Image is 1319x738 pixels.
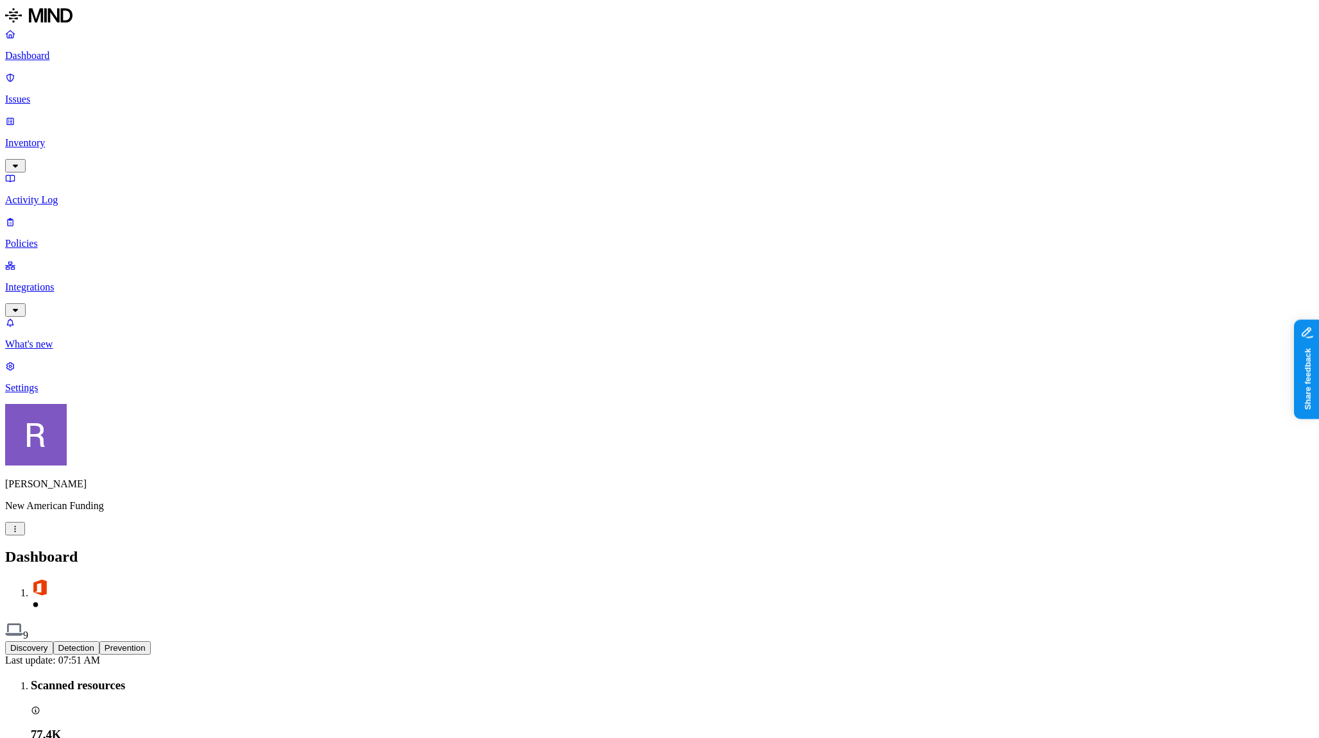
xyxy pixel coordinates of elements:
p: What's new [5,339,1314,350]
p: Integrations [5,281,1314,293]
p: Issues [5,94,1314,105]
span: 9 [23,630,28,641]
img: Rich Thompson [5,404,67,465]
span: Last update: 07:51 AM [5,655,100,666]
p: Policies [5,238,1314,249]
a: MIND [5,5,1314,28]
a: Issues [5,72,1314,105]
h2: Dashboard [5,548,1314,566]
p: New American Funding [5,500,1314,512]
button: Prevention [99,641,151,655]
button: Discovery [5,641,53,655]
a: Inventory [5,115,1314,171]
h3: Scanned resources [31,678,1314,692]
img: MIND [5,5,72,26]
p: Settings [5,382,1314,394]
img: office-365.svg [31,578,49,596]
img: endpoint.svg [5,621,23,639]
p: Inventory [5,137,1314,149]
button: Detection [53,641,99,655]
a: Policies [5,216,1314,249]
a: Settings [5,360,1314,394]
a: Activity Log [5,172,1314,206]
p: Activity Log [5,194,1314,206]
a: Dashboard [5,28,1314,62]
p: Dashboard [5,50,1314,62]
a: Integrations [5,260,1314,315]
a: What's new [5,317,1314,350]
